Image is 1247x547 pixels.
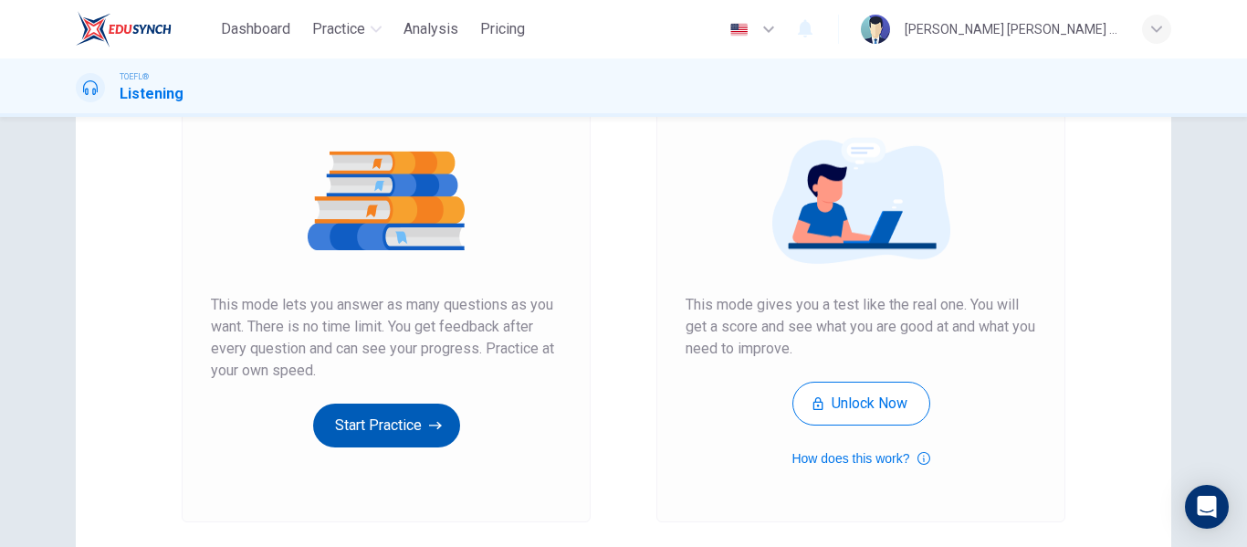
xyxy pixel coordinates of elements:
[305,13,389,46] button: Practice
[120,70,149,83] span: TOEFL®
[76,11,214,47] a: EduSynch logo
[686,294,1036,360] span: This mode gives you a test like the real one. You will get a score and see what you are good at a...
[214,13,298,46] button: Dashboard
[905,18,1120,40] div: [PERSON_NAME] [PERSON_NAME] [PERSON_NAME]
[312,18,365,40] span: Practice
[728,23,750,37] img: en
[313,404,460,447] button: Start Practice
[861,15,890,44] img: Profile picture
[1185,485,1229,529] div: Open Intercom Messenger
[480,18,525,40] span: Pricing
[396,13,466,46] button: Analysis
[211,294,561,382] span: This mode lets you answer as many questions as you want. There is no time limit. You get feedback...
[473,13,532,46] button: Pricing
[221,18,290,40] span: Dashboard
[76,11,172,47] img: EduSynch logo
[120,83,183,105] h1: Listening
[403,18,458,40] span: Analysis
[792,382,930,426] button: Unlock Now
[791,447,929,469] button: How does this work?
